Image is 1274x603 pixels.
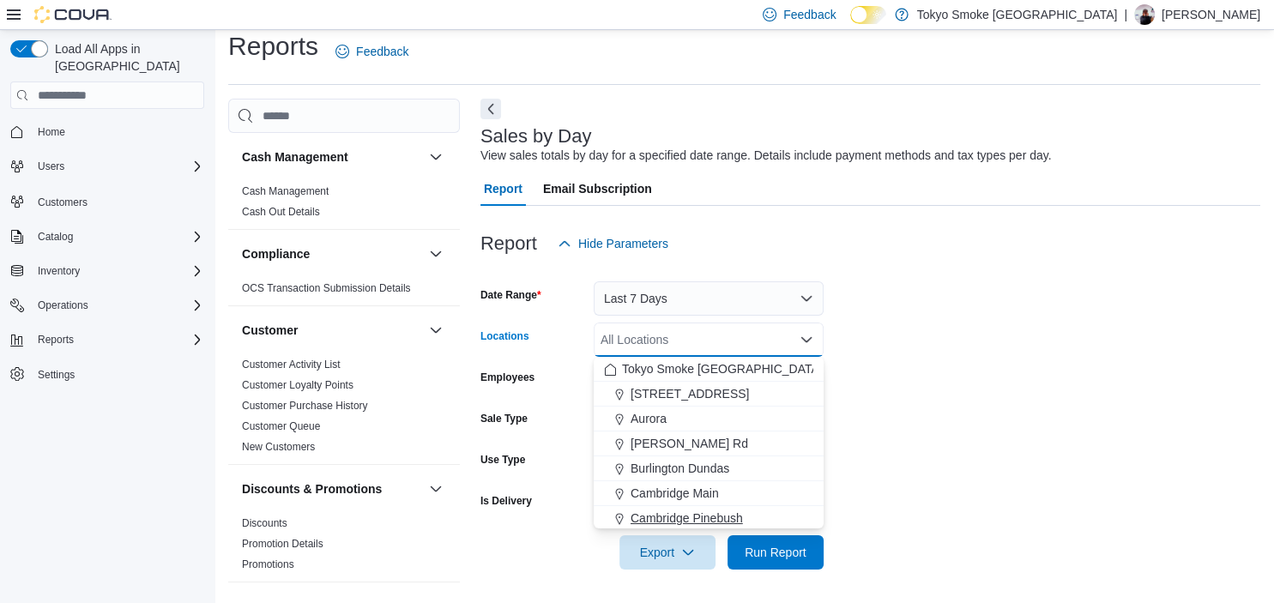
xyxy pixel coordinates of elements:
[631,410,667,427] span: Aurora
[631,485,719,502] span: Cambridge Main
[594,431,824,456] button: [PERSON_NAME] Rd
[3,259,211,283] button: Inventory
[619,535,715,570] button: Export
[31,190,204,212] span: Customers
[3,293,211,317] button: Operations
[1162,4,1260,25] p: [PERSON_NAME]
[34,6,112,23] img: Cova
[480,412,528,425] label: Sale Type
[31,122,72,142] a: Home
[48,40,204,75] span: Load All Apps in [GEOGRAPHIC_DATA]
[242,379,353,391] a: Customer Loyalty Points
[242,185,329,197] a: Cash Management
[242,480,422,497] button: Discounts & Promotions
[242,282,411,294] a: OCS Transaction Submission Details
[242,558,294,571] span: Promotions
[800,333,813,347] button: Close list of options
[3,189,211,214] button: Customers
[631,460,729,477] span: Burlington Dundas
[38,160,64,173] span: Users
[228,29,318,63] h1: Reports
[426,244,446,264] button: Compliance
[783,6,836,23] span: Feedback
[38,264,80,278] span: Inventory
[3,154,211,178] button: Users
[426,147,446,167] button: Cash Management
[31,121,204,142] span: Home
[426,479,446,499] button: Discounts & Promotions
[3,119,211,144] button: Home
[31,329,204,350] span: Reports
[1124,4,1127,25] p: |
[228,354,460,464] div: Customer
[3,328,211,352] button: Reports
[3,362,211,387] button: Settings
[228,181,460,229] div: Cash Management
[242,206,320,218] a: Cash Out Details
[329,34,415,69] a: Feedback
[480,494,532,508] label: Is Delivery
[594,506,824,531] button: Cambridge Pinebush
[631,385,749,402] span: [STREET_ADDRESS]
[10,112,204,431] nav: Complex example
[242,245,422,262] button: Compliance
[242,184,329,198] span: Cash Management
[543,172,652,206] span: Email Subscription
[31,365,82,385] a: Settings
[31,329,81,350] button: Reports
[242,245,310,262] h3: Compliance
[242,281,411,295] span: OCS Transaction Submission Details
[480,147,1052,165] div: View sales totals by day for a specified date range. Details include payment methods and tax type...
[426,320,446,341] button: Customer
[242,558,294,570] a: Promotions
[242,359,341,371] a: Customer Activity List
[242,378,353,392] span: Customer Loyalty Points
[242,517,287,529] a: Discounts
[31,226,204,247] span: Catalog
[745,544,806,561] span: Run Report
[242,480,382,497] h3: Discounts & Promotions
[594,481,824,506] button: Cambridge Main
[594,382,824,407] button: [STREET_ADDRESS]
[480,99,501,119] button: Next
[484,172,522,206] span: Report
[850,6,886,24] input: Dark Mode
[31,156,71,177] button: Users
[578,235,668,252] span: Hide Parameters
[480,126,592,147] h3: Sales by Day
[31,364,204,385] span: Settings
[242,148,348,166] h3: Cash Management
[242,420,320,432] a: Customer Queue
[480,329,529,343] label: Locations
[242,400,368,412] a: Customer Purchase History
[242,419,320,433] span: Customer Queue
[356,43,408,60] span: Feedback
[242,538,323,550] a: Promotion Details
[1134,4,1155,25] div: Glenn Cook
[917,4,1118,25] p: Tokyo Smoke [GEOGRAPHIC_DATA]
[242,322,422,339] button: Customer
[31,295,204,316] span: Operations
[31,192,94,213] a: Customers
[622,360,823,377] span: Tokyo Smoke [GEOGRAPHIC_DATA]
[594,281,824,316] button: Last 7 Days
[594,407,824,431] button: Aurora
[728,535,824,570] button: Run Report
[228,513,460,582] div: Discounts & Promotions
[38,125,65,139] span: Home
[31,295,95,316] button: Operations
[480,288,541,302] label: Date Range
[631,435,748,452] span: [PERSON_NAME] Rd
[38,196,88,209] span: Customers
[242,440,315,454] span: New Customers
[228,278,460,305] div: Compliance
[31,261,204,281] span: Inventory
[480,371,534,384] label: Employees
[850,24,851,25] span: Dark Mode
[480,453,525,467] label: Use Type
[242,358,341,371] span: Customer Activity List
[551,226,675,261] button: Hide Parameters
[31,261,87,281] button: Inventory
[242,537,323,551] span: Promotion Details
[242,399,368,413] span: Customer Purchase History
